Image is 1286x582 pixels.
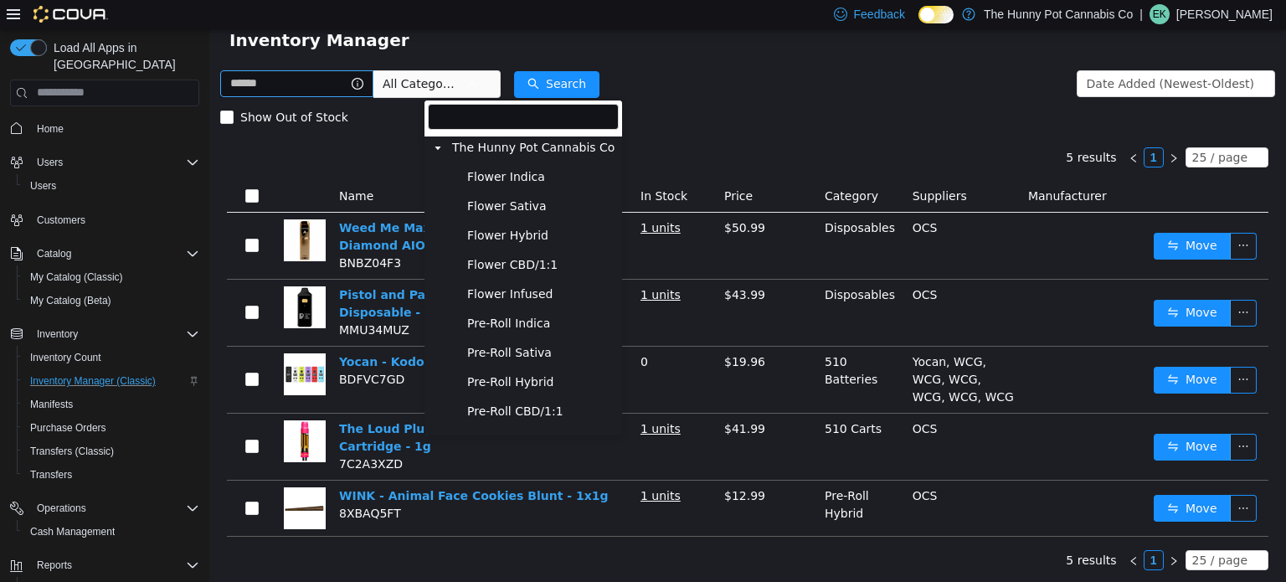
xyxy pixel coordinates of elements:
i: icon: info-circle [142,49,154,60]
a: Cash Management [23,522,121,542]
span: Pre-Roll Sativa [254,312,409,335]
a: Users [23,176,63,196]
span: Flower Indica [258,141,336,154]
span: My Catalog (Classic) [30,270,123,284]
a: Pistol and Paris - Pink Goo Diamond Sauce Disposable - 1g [130,259,411,290]
button: Reports [3,554,206,577]
span: BDFVC7GD [130,343,195,357]
span: Inventory Manager (Classic) [30,374,156,388]
span: In Stock [431,160,478,173]
span: Pre-Roll Sativa [258,317,342,330]
button: Users [30,152,69,173]
img: Yocan - Kodo Pro 510 Battery - Assorted hero shot [75,324,116,366]
button: Reports [30,555,79,575]
a: Customers [30,210,92,230]
u: 1 units [431,192,471,205]
span: 0 [431,326,439,339]
li: Previous Page [914,521,934,541]
i: icon: left [919,124,929,134]
button: Customers [3,208,206,232]
button: icon: swapMove [944,404,1021,431]
img: Pistol and Paris - Pink Goo Diamond Sauce Disposable - 1g hero shot [75,257,116,299]
span: Operations [30,498,199,518]
span: $41.99 [515,393,556,406]
button: Inventory [30,324,85,344]
a: Purchase Orders [23,418,113,438]
button: Transfers (Classic) [17,440,206,463]
span: Flower CBD/1:1 [258,229,348,242]
span: Reports [37,559,72,572]
span: Pre-Roll Indica [254,283,409,306]
span: Manifests [23,394,199,415]
i: icon: down [1042,123,1052,135]
i: icon: caret-down [224,115,233,123]
span: Yocan, WCG, WCG, WCG, WCG, WCG, WCG [703,326,805,374]
a: Weed Me Max - Raspberry Sherb Liquid Diamond AIO Disposable - 1g [130,192,390,223]
span: Users [37,156,63,169]
span: Flower Hybrid [254,195,409,218]
span: Home [30,118,199,139]
i: icon: down [1042,526,1052,538]
li: 1 [934,118,954,138]
span: Flower Hybrid [258,199,339,213]
span: Customers [37,214,85,227]
a: WINK - Animal Face Cookies Blunt - 1x1g [130,460,399,473]
span: Users [30,179,56,193]
span: $43.99 [515,259,556,272]
span: Purchase Orders [23,418,199,438]
button: Inventory Count [17,346,206,369]
a: My Catalog (Classic) [23,267,130,287]
span: EK [1153,4,1166,24]
p: [PERSON_NAME] [1176,4,1273,24]
button: icon: swapMove [944,203,1021,230]
button: My Catalog (Beta) [17,289,206,312]
span: OCS [703,393,728,406]
span: Category [615,160,669,173]
button: icon: ellipsis [1021,270,1047,297]
span: Transfers [23,465,199,485]
img: Cova [33,6,108,23]
span: Pre-Roll Hybrid [254,342,409,364]
span: Inventory Manager (Classic) [23,371,199,391]
button: Transfers [17,463,206,487]
a: Inventory Manager (Classic) [23,371,162,391]
button: icon: searchSearch [305,42,390,69]
span: Suppliers [703,160,758,173]
img: The Loud Plug - Frost Swirl Live Resin 510 Cartridge - 1g hero shot [75,391,116,433]
span: Pre-Roll CBD/1:1 [254,371,409,394]
li: 5 results [856,521,907,541]
span: My Catalog (Beta) [30,294,111,307]
div: 25 / page [983,119,1038,137]
button: Purchase Orders [17,416,206,440]
span: The Hunny Pot Cannabis Co [239,107,409,130]
span: Inventory Count [30,351,101,364]
span: Cash Management [30,525,115,538]
td: Disposables [609,250,697,317]
span: Catalog [37,247,71,260]
span: MMU34MUZ [130,294,200,307]
input: filter select [219,75,409,100]
button: icon: swapMove [944,466,1021,492]
li: 1 [934,521,954,541]
p: The Hunny Pot Cannabis Co [984,4,1133,24]
u: 1 units [431,259,471,272]
span: 7C2A3XZD [130,428,193,441]
li: 5 results [856,118,907,138]
span: BNBZ04F3 [130,227,192,240]
li: Next Page [954,521,975,541]
span: Flower Sativa [258,170,337,183]
button: Inventory Manager (Classic) [17,369,206,393]
img: Weed Me Max - Raspberry Sherb Liquid Diamond AIO Disposable - 1g hero shot [75,190,116,232]
span: OCS [703,460,728,473]
a: Transfers [23,465,79,485]
a: Transfers (Classic) [23,441,121,461]
span: Pre-Roll Infused [254,400,409,423]
a: 1 [935,119,954,137]
span: $12.99 [515,460,556,473]
a: The Loud Plug - Frost Swirl Live Resin 510 Cartridge - 1g [130,393,408,424]
span: Reports [30,555,199,575]
span: The Hunny Pot Cannabis Co [243,111,405,125]
td: Disposables [609,183,697,250]
td: 510 Batteries [609,317,697,384]
span: Feedback [854,6,905,23]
